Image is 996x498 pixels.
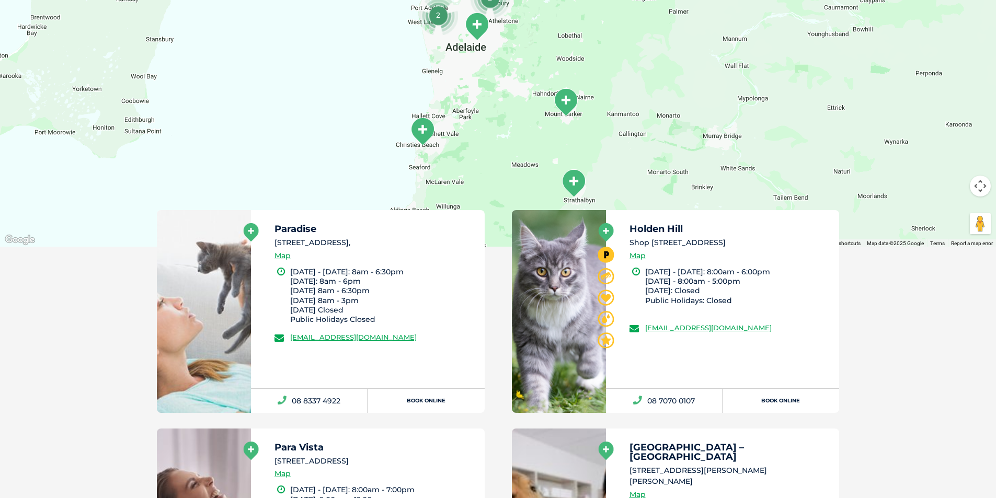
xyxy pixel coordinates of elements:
[970,213,991,234] button: Drag Pegman onto the map to open Street View
[629,443,830,461] h5: [GEOGRAPHIC_DATA] – [GEOGRAPHIC_DATA]
[930,240,945,246] a: Terms
[464,12,490,41] div: Greencross Vet Centre – Norwood
[290,333,417,341] a: [EMAIL_ADDRESS][DOMAIN_NAME]
[970,176,991,196] button: Map camera controls
[274,237,475,248] li: [STREET_ADDRESS],
[368,389,484,413] a: Book Online
[274,224,475,234] h5: Paradise
[645,267,830,315] li: [DATE] - [DATE]: 8:00am - 6:00pm [DATE] - 8:00am - 5:00pm [DATE]: Closed Public Holidays: Closed
[553,88,579,117] div: Wellington Road
[274,456,475,467] li: [STREET_ADDRESS]
[867,240,924,246] span: Map data ©2025 Google
[629,250,646,262] a: Map
[723,389,839,413] a: Book Online
[274,443,475,452] h5: Para Vista
[560,169,587,198] div: Strathalbyn
[629,237,830,248] li: Shop [STREET_ADDRESS]
[409,117,436,146] div: Noarlunga
[976,48,986,58] button: Search
[645,323,772,332] a: [EMAIL_ADDRESS][DOMAIN_NAME]
[606,389,723,413] a: 08 7070 0107
[629,465,830,488] li: [STREET_ADDRESS][PERSON_NAME][PERSON_NAME]
[951,240,993,246] a: Report a map error
[274,468,291,480] a: Map
[3,233,37,247] img: Google
[274,250,291,262] a: Map
[251,389,368,413] a: 08 8337 4922
[3,233,37,247] a: Open this area in Google Maps (opens a new window)
[629,224,830,234] h5: Holden Hill
[290,267,475,324] li: [DATE] - [DATE]: 8am - 6:30pm [DATE]: 8am - 6pm [DATE] 8am - 6:30pm [DATE] 8am - 3pm [DATE] Close...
